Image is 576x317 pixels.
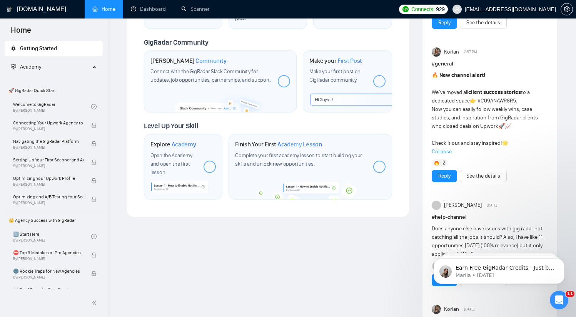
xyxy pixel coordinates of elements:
[13,174,83,182] span: Optimizing Your Upwork Profile
[432,60,548,68] h1: # general
[498,123,505,129] span: 🚀
[411,5,434,13] span: Connects:
[11,64,41,70] span: Academy
[432,72,438,79] span: 🔥
[150,68,271,83] span: Connect with the GigRadar Slack Community for updates, job opportunities, partnerships, and support.
[91,234,97,239] span: check-circle
[561,3,573,15] button: setting
[444,48,459,56] span: Korlan
[91,122,97,128] span: lock
[438,18,451,27] a: Reply
[92,6,115,12] a: homeHome
[91,178,97,183] span: lock
[175,91,266,112] img: slackcommunity-bg.png
[13,119,83,127] span: Connecting Your Upwork Agency to GigRadar
[434,160,439,166] img: 🔥
[144,38,209,47] span: GigRadar Community
[432,225,543,257] span: Does anyone else have issues with gig radar not catching all the jobs it should? Also, I have lik...
[561,6,573,12] a: setting
[91,196,97,202] span: lock
[13,127,83,131] span: By [PERSON_NAME]
[5,213,102,228] span: 👑 Agency Success with GigRadar
[181,6,210,12] a: searchScanner
[5,41,103,56] li: Getting Started
[422,242,576,296] iframe: Intercom notifications message
[91,104,97,109] span: check-circle
[195,57,227,65] span: Community
[13,257,83,261] span: By [PERSON_NAME]
[464,49,477,55] span: 2:57 PM
[466,18,500,27] a: See the details
[5,25,37,41] span: Home
[432,148,548,156] span: Collapse
[150,57,227,65] h1: [PERSON_NAME]
[460,170,507,182] button: See the details
[432,72,538,146] span: We’ve moved all to a dedicated space . Now you can easily follow weekly wins, case studies, and i...
[432,213,548,221] h1: # help-channel
[505,123,511,129] span: 📈
[5,83,102,98] span: 🚀 GigRadar Quick Start
[13,193,83,201] span: Optimizing and A/B Testing Your Scanner for Better Results
[172,141,196,148] span: Academy
[550,291,568,309] iframe: Intercom live chat
[454,7,460,12] span: user
[444,201,482,210] span: [PERSON_NAME]
[11,64,16,69] span: fund-projection-screen
[466,172,500,180] a: See the details
[442,159,446,167] span: 2
[131,6,166,12] a: dashboardDashboard
[309,57,362,65] h1: Make your
[20,45,57,52] span: Getting Started
[402,6,409,12] img: upwork-logo.png
[444,305,459,314] span: Korlan
[432,17,457,29] button: Reply
[432,305,441,314] img: Korlan
[20,64,41,70] span: Academy
[7,3,12,16] img: logo
[91,141,97,146] span: lock
[477,97,516,104] span: #C09ANAWR8R5
[254,182,368,199] img: academy-bg.png
[13,182,83,187] span: By [PERSON_NAME]
[13,249,83,257] span: ⛔ Top 3 Mistakes of Pro Agencies
[13,145,83,150] span: By [PERSON_NAME]
[439,72,485,79] strong: New channel alert!
[337,57,362,65] span: First Post
[468,89,521,96] strong: client success stories
[13,275,83,280] span: By [PERSON_NAME]
[92,299,99,307] span: double-left
[150,152,192,176] span: Open the Academy and open the first lesson.
[438,172,451,180] a: Reply
[13,156,83,164] span: Setting Up Your First Scanner and Auto-Bidder
[91,271,97,276] span: lock
[13,286,83,294] span: ☠️ Fatal Traps for Solo Freelancers
[436,5,444,13] span: 929
[11,45,16,51] span: rocket
[432,47,441,57] img: Korlan
[13,164,83,168] span: By [PERSON_NAME]
[460,17,507,29] button: See the details
[150,141,196,148] h1: Explore
[487,202,497,209] span: [DATE]
[432,170,457,182] button: Reply
[13,267,83,275] span: 🌚 Rookie Traps for New Agencies
[235,152,362,167] span: Complete your first academy lesson to start building your skills and unlock new opportunities.
[144,122,198,130] span: Level Up Your Skill
[91,159,97,165] span: lock
[13,201,83,205] span: By [PERSON_NAME]
[464,306,474,313] span: [DATE]
[13,138,83,145] span: Navigating the GigRadar Platform
[235,141,322,148] h1: Finish Your First
[502,140,508,146] span: 🌟
[13,228,91,245] a: 1️⃣ Start HereBy[PERSON_NAME]
[566,291,574,297] span: 11
[309,68,361,83] span: Make your first post on GigRadar community.
[91,252,97,258] span: lock
[277,141,322,148] span: Academy Lesson
[470,97,476,104] span: 👉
